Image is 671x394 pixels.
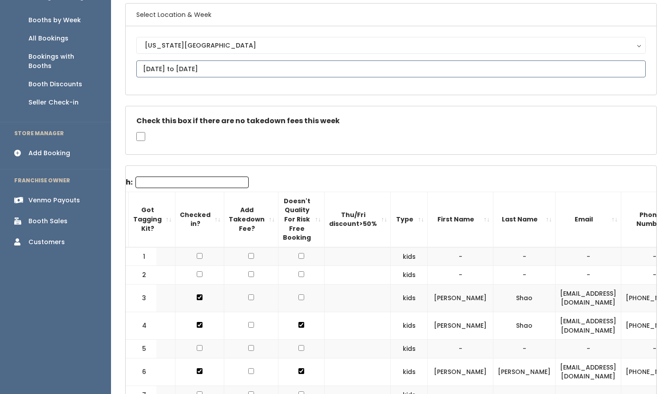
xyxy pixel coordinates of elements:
[136,60,646,77] input: September 13 - September 19, 2025
[556,284,621,312] td: [EMAIL_ADDRESS][DOMAIN_NAME]
[28,149,70,158] div: Add Booking
[28,52,97,71] div: Bookings with Booths
[428,192,493,247] th: First Name: activate to sort column ascending
[493,284,556,312] td: Shao
[136,117,646,125] h5: Check this box if there are no takedown fees this week
[28,217,67,226] div: Booth Sales
[556,247,621,266] td: -
[493,340,556,358] td: -
[428,284,493,312] td: [PERSON_NAME]
[325,192,391,247] th: Thu/Fri discount&gt;50%: activate to sort column ascending
[428,247,493,266] td: -
[493,192,556,247] th: Last Name: activate to sort column ascending
[28,16,81,25] div: Booths by Week
[28,98,79,107] div: Seller Check-in
[129,192,175,247] th: Got Tagging Kit?: activate to sort column ascending
[28,80,82,89] div: Booth Discounts
[428,340,493,358] td: -
[428,358,493,386] td: [PERSON_NAME]
[126,266,157,285] td: 2
[136,37,646,54] button: [US_STATE][GEOGRAPHIC_DATA]
[428,312,493,340] td: [PERSON_NAME]
[391,358,428,386] td: kids
[28,34,68,43] div: All Bookings
[556,192,621,247] th: Email: activate to sort column ascending
[493,358,556,386] td: [PERSON_NAME]
[28,196,80,205] div: Venmo Payouts
[126,4,656,26] h6: Select Location & Week
[126,247,157,266] td: 1
[556,312,621,340] td: [EMAIL_ADDRESS][DOMAIN_NAME]
[428,266,493,285] td: -
[28,237,65,247] div: Customers
[493,266,556,285] td: -
[126,284,157,312] td: 3
[556,340,621,358] td: -
[391,284,428,312] td: kids
[126,312,157,340] td: 4
[224,192,278,247] th: Add Takedown Fee?: activate to sort column ascending
[175,192,224,247] th: Checked in?: activate to sort column ascending
[126,358,157,386] td: 6
[135,177,249,188] input: Search:
[391,312,428,340] td: kids
[391,192,428,247] th: Type: activate to sort column ascending
[145,40,637,50] div: [US_STATE][GEOGRAPHIC_DATA]
[556,358,621,386] td: [EMAIL_ADDRESS][DOMAIN_NAME]
[278,192,325,247] th: Doesn't Quality For Risk Free Booking : activate to sort column ascending
[391,247,428,266] td: kids
[126,340,157,358] td: 5
[391,340,428,358] td: kids
[493,312,556,340] td: Shao
[391,266,428,285] td: kids
[103,177,249,188] label: Search:
[556,266,621,285] td: -
[493,247,556,266] td: -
